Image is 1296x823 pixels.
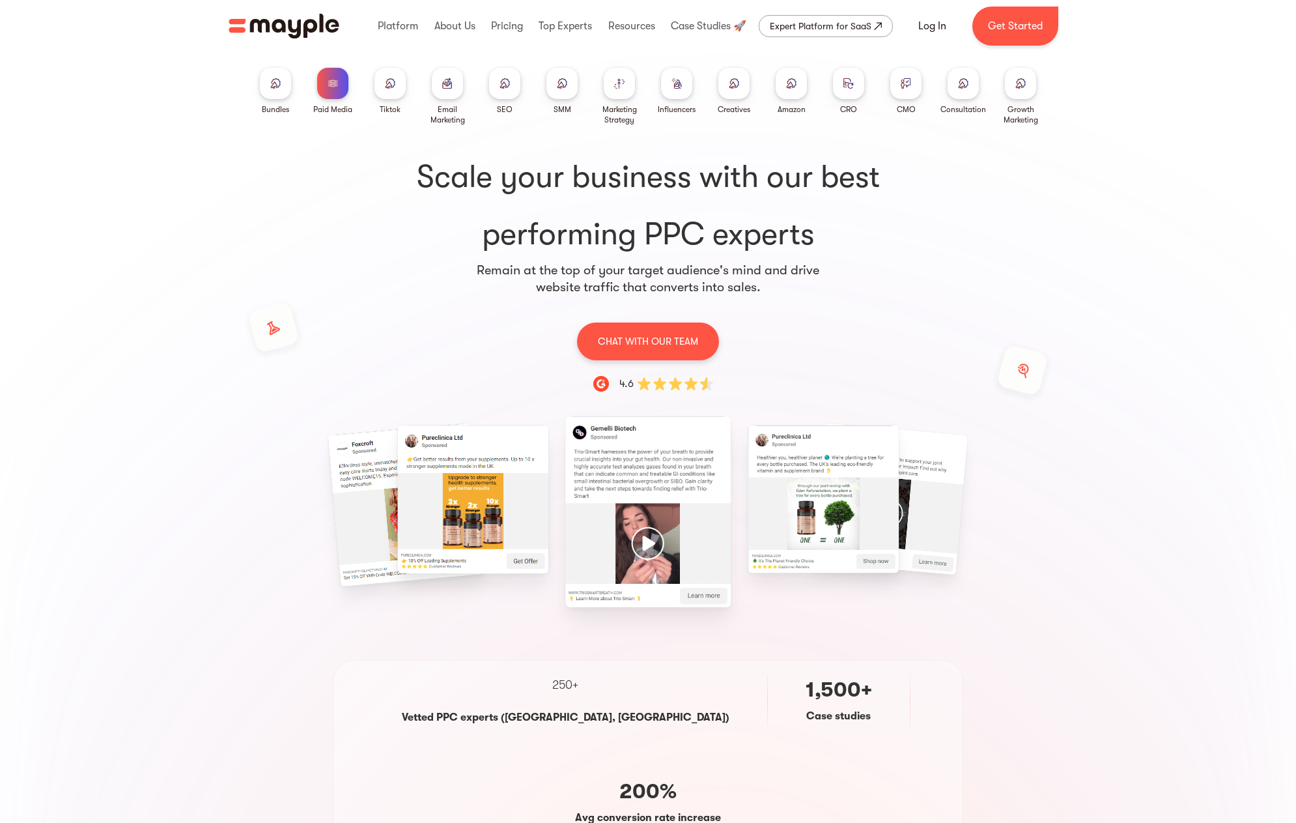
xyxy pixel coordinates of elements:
div: Resources [605,5,658,47]
div: Amazon [778,104,806,115]
div: Influencers [658,104,696,115]
a: Growth Marketing [997,68,1044,125]
a: Bundles [260,68,291,115]
div: 4.6 [619,376,634,392]
div: 1 / 15 [576,429,720,595]
a: Expert Platform for SaaS [759,15,893,37]
div: Creatives [718,104,750,115]
a: CMO [890,68,922,115]
a: Marketing Strategy [596,68,643,125]
a: CHAT WITH OUR TEAM [577,322,719,360]
p: 1,500+ [806,677,872,703]
a: CRO [833,68,864,115]
div: Consultation [940,104,986,115]
p: CHAT WITH OUR TEAM [598,333,698,350]
div: Paid Media [313,104,352,115]
div: 3 / 15 [926,429,1070,569]
div: Growth Marketing [997,104,1044,125]
div: SMM [554,104,571,115]
a: SEO [489,68,520,115]
h1: performing PPC experts [252,156,1044,255]
div: 2 / 15 [751,429,895,570]
p: 200% [619,779,677,805]
div: Top Experts [535,5,595,47]
div: CMO [897,104,916,115]
p: Case studies [806,708,871,724]
a: home [229,14,339,38]
span: Scale your business with our best [252,156,1044,198]
a: Amazon [776,68,807,115]
p: Remain at the top of your target audience's mind and drive website traffic that converts into sales. [476,262,820,296]
a: Get Started [972,7,1058,46]
a: SMM [546,68,578,115]
div: 15 / 15 [401,429,545,570]
div: SEO [497,104,513,115]
a: Creatives [718,68,750,115]
div: CRO [840,104,857,115]
div: Expert Platform for SaaS [770,18,871,34]
div: 14 / 15 [226,429,370,581]
a: Log In [903,10,962,42]
a: Influencers [658,68,696,115]
img: Mayple logo [229,14,339,38]
div: Bundles [262,104,289,115]
a: Email Marketing [424,68,471,125]
a: Consultation [940,68,986,115]
p: Vetted PPC experts ([GEOGRAPHIC_DATA], [GEOGRAPHIC_DATA]) [402,710,729,725]
a: Paid Media [313,68,352,115]
div: Marketing Strategy [596,104,643,125]
div: Pricing [488,5,526,47]
div: Tiktok [380,104,401,115]
div: About Us [431,5,479,47]
div: Email Marketing [424,104,471,125]
p: 250+ [552,676,578,694]
a: Tiktok [374,68,406,115]
div: Platform [374,5,421,47]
